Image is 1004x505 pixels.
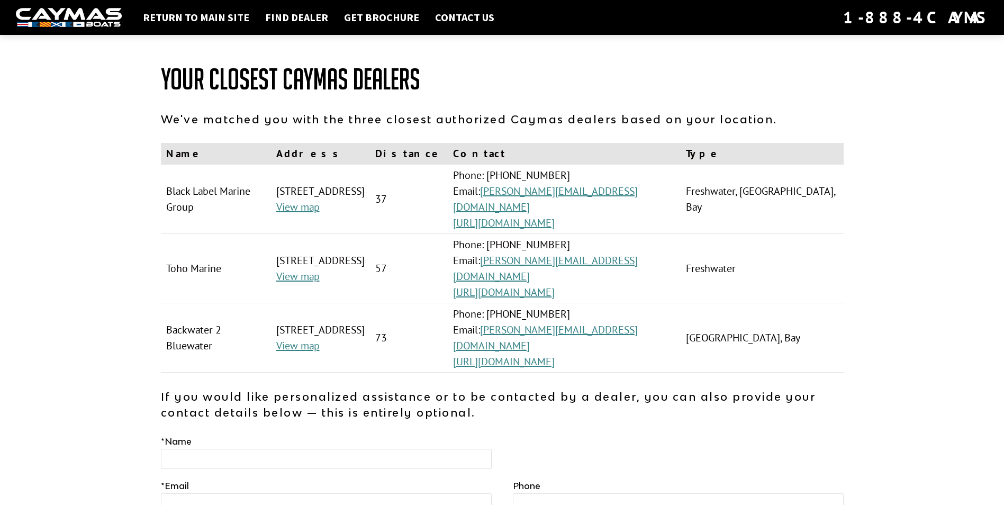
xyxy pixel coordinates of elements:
[161,234,271,303] td: Toho Marine
[430,11,500,24] a: Contact Us
[271,143,370,165] th: Address
[161,143,271,165] th: Name
[453,355,555,368] a: [URL][DOMAIN_NAME]
[681,143,843,165] th: Type
[161,435,192,448] label: Name
[161,111,844,127] p: We've matched you with the three closest authorized Caymas dealers based on your location.
[276,269,320,283] a: View map
[453,216,555,230] a: [URL][DOMAIN_NAME]
[448,234,681,303] td: Phone: [PHONE_NUMBER] Email:
[448,143,681,165] th: Contact
[453,323,638,353] a: [PERSON_NAME][EMAIL_ADDRESS][DOMAIN_NAME]
[16,8,122,28] img: white-logo-c9c8dbefe5ff5ceceb0f0178aa75bf4bb51f6bca0971e226c86eb53dfe498488.png
[453,184,638,214] a: [PERSON_NAME][EMAIL_ADDRESS][DOMAIN_NAME]
[681,165,843,234] td: Freshwater, [GEOGRAPHIC_DATA], Bay
[370,234,448,303] td: 57
[370,143,448,165] th: Distance
[271,165,370,234] td: [STREET_ADDRESS]
[681,234,843,303] td: Freshwater
[339,11,424,24] a: Get Brochure
[161,64,844,95] h1: Your Closest Caymas Dealers
[448,303,681,373] td: Phone: [PHONE_NUMBER] Email:
[161,303,271,373] td: Backwater 2 Bluewater
[370,303,448,373] td: 73
[453,285,555,299] a: [URL][DOMAIN_NAME]
[271,303,370,373] td: [STREET_ADDRESS]
[138,11,255,24] a: Return to main site
[276,200,320,214] a: View map
[276,339,320,353] a: View map
[161,480,189,492] label: Email
[843,6,988,29] div: 1-888-4CAYMAS
[260,11,333,24] a: Find Dealer
[681,303,843,373] td: [GEOGRAPHIC_DATA], Bay
[271,234,370,303] td: [STREET_ADDRESS]
[370,165,448,234] td: 37
[453,254,638,283] a: [PERSON_NAME][EMAIL_ADDRESS][DOMAIN_NAME]
[161,389,844,420] p: If you would like personalized assistance or to be contacted by a dealer, you can also provide yo...
[161,165,271,234] td: Black Label Marine Group
[513,480,540,492] label: Phone
[448,165,681,234] td: Phone: [PHONE_NUMBER] Email:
